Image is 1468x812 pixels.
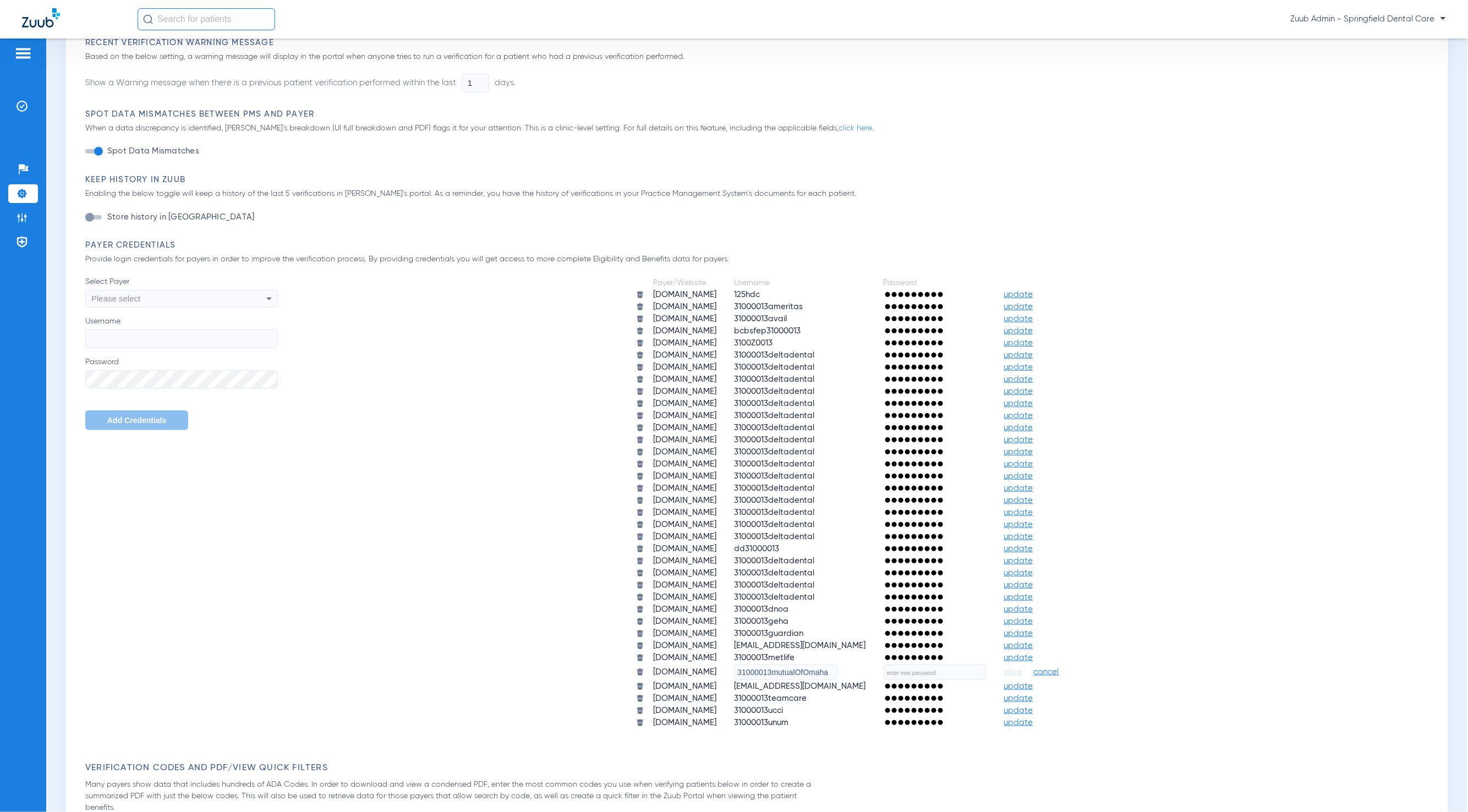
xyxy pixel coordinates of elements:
td: [DOMAIN_NAME] [645,681,725,692]
span: save [1004,667,1023,677]
span: 31000013avail [735,315,787,323]
td: [DOMAIN_NAME] [645,362,725,373]
span: update [1004,327,1033,335]
img: trash.svg [636,629,644,638]
img: trash.svg [636,496,644,504]
span: 31000013unum [735,718,789,727]
span: 31000013deltadental [735,569,815,577]
td: [DOMAIN_NAME] [645,507,725,518]
span: Add Credentials [107,416,166,425]
td: Payer/Website [645,277,725,288]
span: update [1004,303,1033,311]
img: trash.svg [636,363,644,371]
span: update [1004,290,1033,299]
span: 31000013teamcare [735,694,807,703]
span: update [1004,375,1033,383]
span: update [1004,399,1033,408]
label: Password [85,356,278,389]
td: [DOMAIN_NAME] [645,705,725,716]
td: [DOMAIN_NAME] [645,628,725,639]
img: trash.svg [636,605,644,613]
span: 31000013deltadental [735,436,815,444]
span: 31000013metlife [735,654,795,662]
span: update [1004,460,1033,468]
td: [DOMAIN_NAME] [645,580,725,591]
span: 31000013deltadental [735,375,815,383]
td: [DOMAIN_NAME] [645,519,725,530]
span: update [1004,533,1033,541]
span: 31000013deltadental [735,424,815,432]
img: trash.svg [636,641,644,650]
span: Please select [91,294,140,303]
span: update [1004,557,1033,565]
p: Provide login credentials for payers in order to improve the verification process. By providing c... [85,254,828,265]
img: trash.svg [636,569,644,577]
span: update [1004,484,1033,492]
td: [DOMAIN_NAME] [645,447,725,458]
span: update [1004,520,1033,529]
label: Spot Data Mismatches [105,146,199,157]
span: update [1004,436,1033,444]
span: 31000013deltadental [735,387,815,396]
span: [EMAIL_ADDRESS][DOMAIN_NAME] [735,682,866,690]
span: Select Payer [85,276,278,287]
img: trash.svg [636,424,644,432]
span: update [1004,315,1033,323]
span: 3100Z0013 [735,339,773,347]
td: [DOMAIN_NAME] [645,665,725,680]
td: [DOMAIN_NAME] [645,556,725,567]
label: Username [85,316,278,348]
td: [DOMAIN_NAME] [645,459,725,470]
a: click here [839,124,872,132]
img: trash.svg [636,412,644,420]
img: trash.svg [636,557,644,565]
img: trash.svg [636,339,644,347]
td: [DOMAIN_NAME] [645,531,725,542]
td: [DOMAIN_NAME] [645,483,725,494]
span: update [1004,629,1033,638]
td: [DOMAIN_NAME] [645,568,725,579]
img: trash.svg [636,327,644,335]
span: Zuub Admin - Springfield Dental Care [1291,14,1446,25]
td: [DOMAIN_NAME] [645,301,725,312]
img: trash.svg [636,399,644,408]
td: [DOMAIN_NAME] [645,423,725,434]
img: trash.svg [636,694,644,703]
td: [DOMAIN_NAME] [645,652,725,663]
span: update [1004,706,1033,715]
span: update [1004,496,1033,504]
img: trash.svg [636,460,644,468]
img: trash.svg [636,387,644,396]
input: Search for patients [138,8,275,30]
span: update [1004,363,1033,371]
img: trash.svg [636,718,644,727]
span: update [1004,694,1033,703]
span: update [1004,339,1033,347]
img: trash.svg [636,617,644,626]
input: enter new password [884,665,987,680]
td: [DOMAIN_NAME] [645,374,725,385]
span: 31000013ameritas [735,303,803,311]
span: update [1004,412,1033,420]
span: 31000013deltadental [735,557,815,565]
span: 31000013deltadental [735,363,815,371]
span: 31000013deltadental [735,581,815,589]
td: [DOMAIN_NAME] [645,693,725,704]
span: update [1004,508,1033,517]
button: Add Credentials [85,410,188,430]
img: trash.svg [636,484,644,492]
span: 31000013deltadental [735,448,815,456]
img: trash.svg [636,581,644,589]
span: 31000013ucci [735,706,784,715]
span: bcbsfep31000013 [735,327,801,335]
h3: Keep History in Zuub [85,174,1434,185]
span: 31000013deltadental [735,351,815,359]
td: [DOMAIN_NAME] [645,386,725,397]
span: 31000013deltadental [735,533,815,541]
td: [DOMAIN_NAME] [645,640,725,651]
img: trash.svg [636,682,644,690]
img: trash.svg [636,545,644,553]
h3: Verification Codes and PDF/View Quick Filters [85,762,1434,773]
h3: Spot Data Mismatches between PMS and Payer [85,109,1434,120]
img: hamburger-icon [14,47,32,60]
